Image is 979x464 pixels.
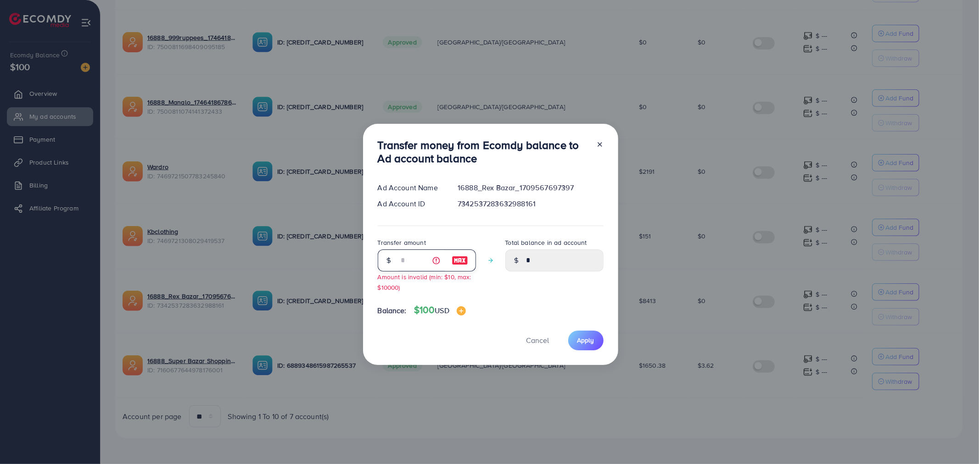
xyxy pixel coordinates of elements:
h4: $100 [414,304,466,316]
img: image [452,255,468,266]
img: image [457,306,466,315]
div: 7342537283632988161 [450,199,610,209]
small: Amount is invalid (min: $10, max: $10000) [378,272,471,292]
span: Balance: [378,305,407,316]
button: Apply [568,331,604,350]
iframe: Chat [940,423,972,457]
h3: Transfer money from Ecomdy balance to Ad account balance [378,138,589,165]
span: Apply [577,336,594,345]
div: Ad Account ID [370,199,451,209]
span: Cancel [526,335,549,345]
button: Cancel [515,331,561,350]
div: Ad Account Name [370,182,451,193]
label: Total balance in ad account [505,238,587,247]
span: USD [435,305,449,315]
div: 16888_Rex Bazar_1709567697397 [450,182,610,193]
label: Transfer amount [378,238,426,247]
